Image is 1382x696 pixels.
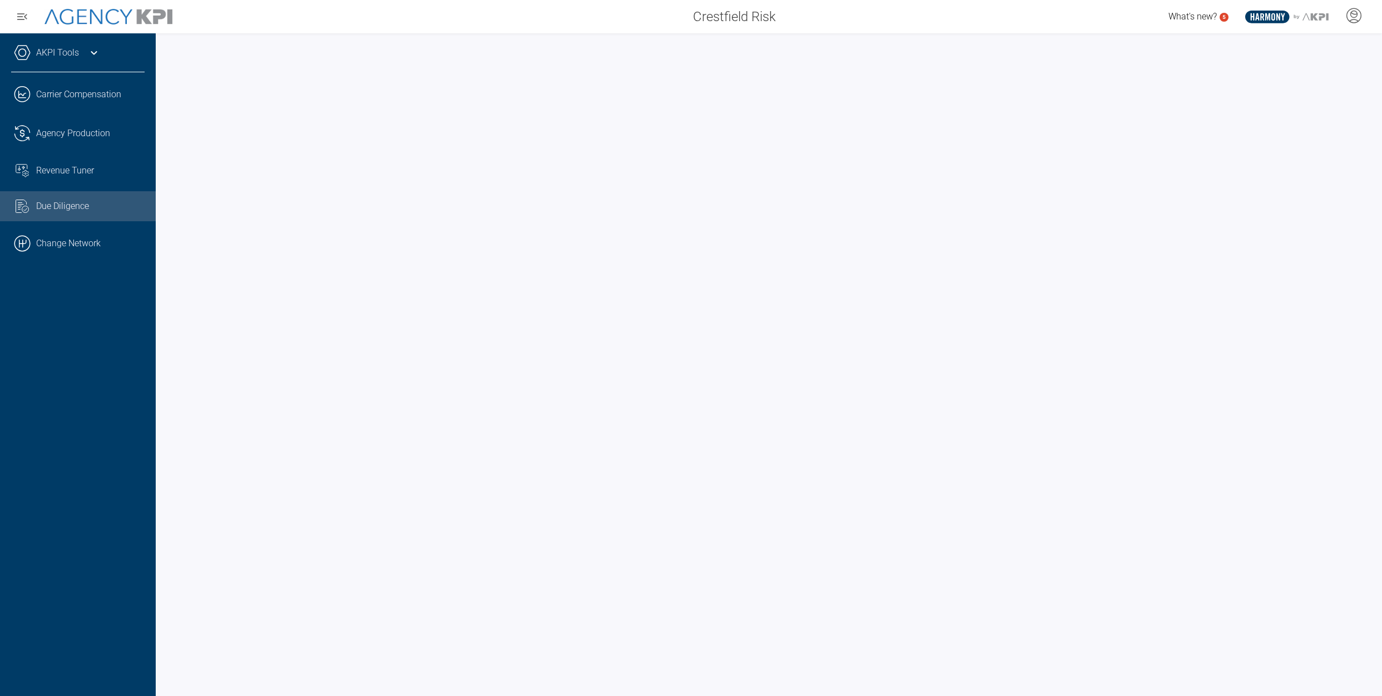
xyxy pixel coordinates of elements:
[693,7,776,27] span: Crestfield Risk
[44,9,172,25] img: AgencyKPI
[1168,11,1217,22] span: What's new?
[36,200,89,213] span: Due Diligence
[1220,13,1229,22] a: 5
[36,164,94,177] span: Revenue Tuner
[1222,14,1226,20] text: 5
[36,127,110,140] span: Agency Production
[36,46,79,59] a: AKPI Tools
